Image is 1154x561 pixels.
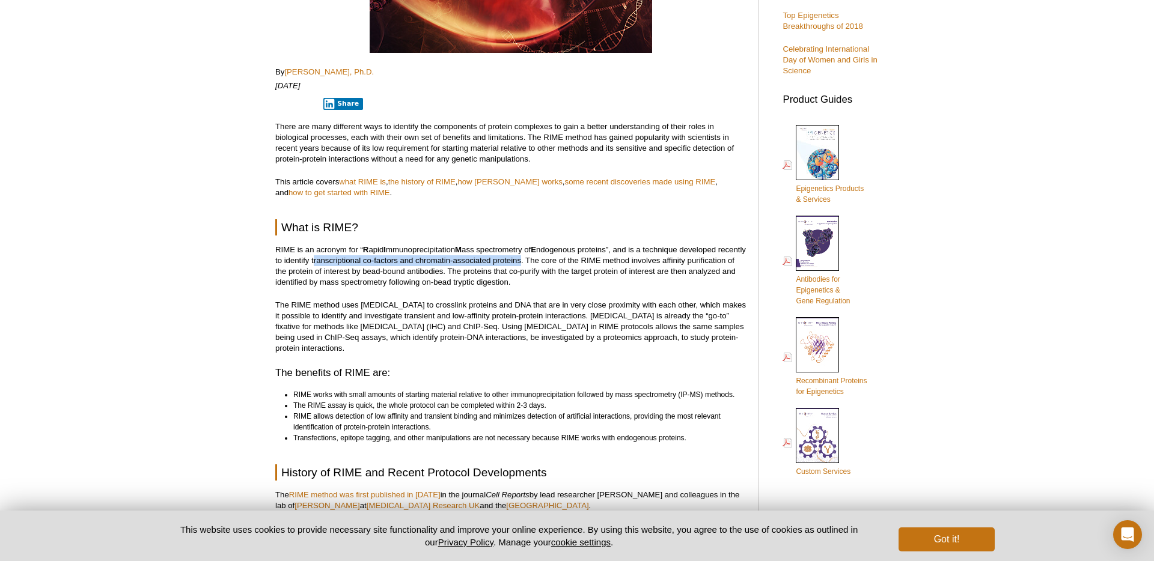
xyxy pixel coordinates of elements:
[295,501,359,510] a: [PERSON_NAME]
[438,537,493,547] a: Privacy Policy
[783,44,877,75] a: Celebrating International Day of Women and Girls in Science
[796,184,864,204] span: Epigenetics Products & Services
[388,177,456,186] a: the history of RIME
[289,490,441,499] a: RIME method was first published in [DATE]
[783,214,850,308] a: Antibodies forEpigenetics &Gene Regulation
[323,98,364,110] button: Share
[457,177,562,186] a: how [PERSON_NAME] works
[288,188,390,197] a: how to get started with RIME
[293,400,735,411] li: The RIME assay is quick, the whole protocol can be completed within 2-3 days.
[275,244,746,288] p: RIME is an acronym for “ apid mmunoprecipitation ass spectrometry of ndogenous proteins”, and is ...
[796,467,850,476] span: Custom Services
[796,125,839,180] img: Epi_brochure_140604_cover_web_70x200
[783,124,864,206] a: Epigenetics Products& Services
[565,177,716,186] a: some recent discoveries made using RIME
[159,523,879,548] p: This website uses cookies to provide necessary site functionality and improve your online experie...
[486,490,530,499] em: Cell Reports
[783,407,850,478] a: Custom Services
[275,300,746,354] p: The RIME method uses [MEDICAL_DATA] to crosslink proteins and DNA that are in very close proximit...
[796,408,839,463] img: Custom_Services_cover
[275,121,746,165] p: There are many different ways to identify the components of protein complexes to gain a better un...
[363,245,369,254] strong: R
[293,389,735,400] li: RIME works with small amounts of starting material relative to other immunoprecipitation followed...
[551,537,611,547] button: cookie settings
[531,245,536,254] strong: E
[275,177,746,198] p: This article covers , , , , and .
[367,501,480,510] a: [MEDICAL_DATA] Research UK
[339,177,386,186] a: what RIME is
[275,219,746,235] h2: What is RIME?
[383,245,386,254] strong: I
[796,275,850,305] span: Antibodies for Epigenetics & Gene Regulation
[275,81,301,90] em: [DATE]
[796,377,867,396] span: Recombinant Proteins for Epigenetics
[293,411,735,432] li: RIME allows detection of low affinity and transient binding and minimizes detection of artificial...
[275,366,746,380] h3: The benefits of RIME are:
[275,97,315,109] iframe: X Post Button
[275,464,746,481] h2: History of RIME and Recent Protocol Developments
[275,490,746,511] p: The in the journal by lead researcher [PERSON_NAME] and colleagues in the lab of at and the .
[284,67,374,76] a: [PERSON_NAME], Ph.D.
[796,216,839,271] img: Abs_epi_2015_cover_web_70x200
[783,316,867,398] a: Recombinant Proteinsfor Epigenetics
[783,88,879,105] h3: Product Guides
[506,501,588,510] a: [GEOGRAPHIC_DATA]
[783,11,862,31] a: Top Epigenetics Breakthroughs of 2018
[293,432,735,443] li: Transfections, epitope tagging, and other manipulations are not necessary because RIME works with...
[275,67,746,77] p: By
[1113,520,1142,549] div: Open Intercom Messenger
[796,317,839,372] img: Rec_prots_140604_cover_web_70x200
[455,245,462,254] strong: M
[899,527,995,551] button: Got it!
